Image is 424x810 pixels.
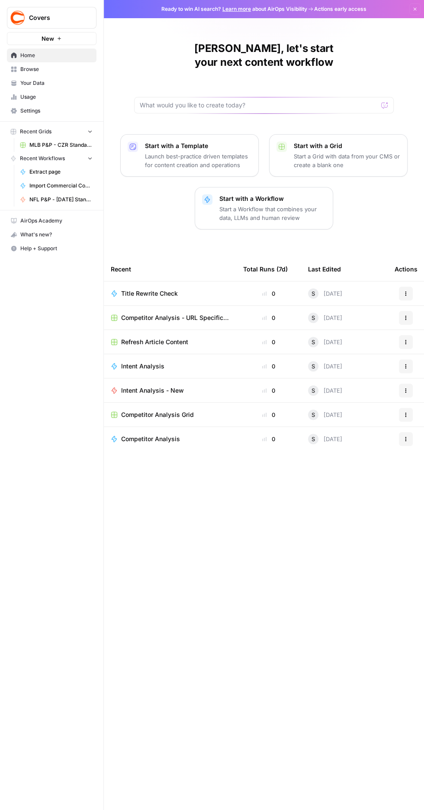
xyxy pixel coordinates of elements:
[7,90,96,104] a: Usage
[308,385,342,396] div: [DATE]
[16,138,96,152] a: MLB P&P - CZR Standard (Production) Grid (3)
[121,313,229,322] span: Competitor Analysis - URL Specific Grid
[219,194,326,203] p: Start with a Workflow
[7,104,96,118] a: Settings
[16,179,96,193] a: Import Commercial Content
[243,338,294,346] div: 0
[7,32,96,45] button: New
[243,289,294,298] div: 0
[20,52,93,59] span: Home
[195,187,333,229] button: Start with a WorkflowStart a Workflow that combines your data, LLMs and human review
[7,125,96,138] button: Recent Grids
[20,245,93,252] span: Help + Support
[161,5,307,13] span: Ready to win AI search? about AirOps Visibility
[111,435,229,443] a: Competitor Analysis
[308,434,342,444] div: [DATE]
[308,257,341,281] div: Last Edited
[7,76,96,90] a: Your Data
[7,7,96,29] button: Workspace: Covers
[111,362,229,371] a: Intent Analysis
[121,289,178,298] span: Title Rewrite Check
[308,410,342,420] div: [DATE]
[312,362,315,371] span: S
[111,289,229,298] a: Title Rewrite Check
[20,79,93,87] span: Your Data
[111,386,229,395] a: Intent Analysis - New
[7,242,96,255] button: Help + Support
[294,152,400,169] p: Start a Grid with data from your CMS or create a blank one
[312,386,315,395] span: S
[243,362,294,371] div: 0
[20,128,51,136] span: Recent Grids
[308,313,342,323] div: [DATE]
[20,155,65,162] span: Recent Workflows
[140,101,378,110] input: What would you like to create today?
[29,182,93,190] span: Import Commercial Content
[243,435,294,443] div: 0
[20,107,93,115] span: Settings
[395,257,418,281] div: Actions
[222,6,251,12] a: Learn more
[243,386,294,395] div: 0
[243,410,294,419] div: 0
[145,142,251,150] p: Start with a Template
[20,217,93,225] span: AirOps Academy
[308,361,342,371] div: [DATE]
[7,48,96,62] a: Home
[29,196,93,203] span: NFL P&P - [DATE] Standard (Production)
[16,193,96,207] a: NFL P&P - [DATE] Standard (Production)
[111,257,229,281] div: Recent
[111,410,229,419] a: Competitor Analysis Grid
[312,338,315,346] span: S
[121,410,194,419] span: Competitor Analysis Grid
[7,228,96,242] button: What's new?
[7,62,96,76] a: Browse
[29,141,93,149] span: MLB P&P - CZR Standard (Production) Grid (3)
[219,205,326,222] p: Start a Workflow that combines your data, LLMs and human review
[29,13,81,22] span: Covers
[121,338,188,346] span: Refresh Article Content
[16,165,96,179] a: Extract page
[312,435,315,443] span: S
[121,435,180,443] span: Competitor Analysis
[120,134,259,177] button: Start with a TemplateLaunch best-practice driven templates for content creation and operations
[134,42,394,69] h1: [PERSON_NAME], let's start your next content workflow
[7,152,96,165] button: Recent Workflows
[10,10,26,26] img: Covers Logo
[20,65,93,73] span: Browse
[7,228,96,241] div: What's new?
[269,134,408,177] button: Start with a GridStart a Grid with data from your CMS or create a blank one
[29,168,93,176] span: Extract page
[121,386,184,395] span: Intent Analysis - New
[20,93,93,101] span: Usage
[294,142,400,150] p: Start with a Grid
[7,214,96,228] a: AirOps Academy
[42,34,54,43] span: New
[243,257,288,281] div: Total Runs (7d)
[243,313,294,322] div: 0
[308,337,342,347] div: [DATE]
[111,338,229,346] a: Refresh Article Content
[145,152,251,169] p: Launch best-practice driven templates for content creation and operations
[312,313,315,322] span: S
[121,362,164,371] span: Intent Analysis
[314,5,366,13] span: Actions early access
[312,410,315,419] span: S
[308,288,342,299] div: [DATE]
[312,289,315,298] span: S
[111,313,229,322] a: Competitor Analysis - URL Specific Grid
